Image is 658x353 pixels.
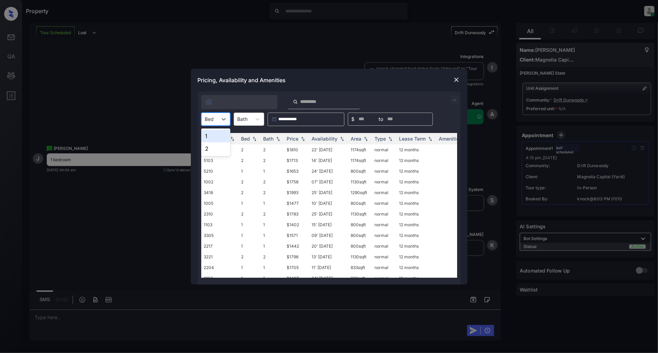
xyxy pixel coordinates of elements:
[309,219,348,230] td: 15' [DATE]
[309,251,348,262] td: 13' [DATE]
[309,166,348,176] td: 24' [DATE]
[397,155,436,166] td: 12 months
[201,198,239,209] td: 1005
[348,187,372,198] td: 1290 sqft
[239,209,261,219] td: 2
[239,166,261,176] td: 1
[205,98,212,105] img: icon-zuma
[239,144,261,155] td: 2
[201,130,230,142] div: 1
[201,142,230,155] div: 2
[284,155,309,166] td: $1713
[261,230,284,241] td: 1
[397,230,436,241] td: 12 months
[284,230,309,241] td: $1571
[239,155,261,166] td: 2
[239,198,261,209] td: 1
[372,241,397,251] td: normal
[348,166,372,176] td: 800 sqft
[372,198,397,209] td: normal
[284,219,309,230] td: $1402
[397,187,436,198] td: 12 months
[201,230,239,241] td: 3305
[427,136,434,141] img: sorting
[239,187,261,198] td: 2
[348,273,372,284] td: 833 sqft
[261,166,284,176] td: 1
[348,176,372,187] td: 1130 sqft
[352,115,355,123] span: $
[261,251,284,262] td: 2
[275,136,281,141] img: sorting
[284,273,309,284] td: $1427
[309,273,348,284] td: 24' [DATE]
[397,198,436,209] td: 12 months
[372,219,397,230] td: normal
[379,115,383,123] span: to
[287,136,299,142] div: Price
[372,155,397,166] td: normal
[372,176,397,187] td: normal
[309,198,348,209] td: 10' [DATE]
[263,136,274,142] div: Bath
[239,176,261,187] td: 2
[348,262,372,273] td: 833 sqft
[284,166,309,176] td: $1653
[201,219,239,230] td: 1103
[284,187,309,198] td: $1993
[261,176,284,187] td: 2
[229,136,236,141] img: sorting
[372,251,397,262] td: normal
[372,144,397,155] td: normal
[372,166,397,176] td: normal
[372,230,397,241] td: normal
[372,209,397,219] td: normal
[397,166,436,176] td: 12 months
[284,144,309,155] td: $1810
[284,241,309,251] td: $1442
[309,176,348,187] td: 07' [DATE]
[397,251,436,262] td: 12 months
[309,155,348,166] td: 14' [DATE]
[239,262,261,273] td: 1
[397,262,436,273] td: 12 months
[241,136,250,142] div: Bed
[261,209,284,219] td: 2
[309,144,348,155] td: 22' [DATE]
[284,198,309,209] td: $1477
[284,176,309,187] td: $1758
[309,241,348,251] td: 20' [DATE]
[239,219,261,230] td: 1
[261,144,284,155] td: 2
[348,144,372,155] td: 1174 sqft
[201,187,239,198] td: 3418
[397,176,436,187] td: 12 months
[239,230,261,241] td: 1
[451,96,459,104] img: icon-zuma
[201,262,239,273] td: 2204
[251,136,258,141] img: sorting
[387,136,394,141] img: sorting
[201,155,239,166] td: 5103
[284,262,309,273] td: $1705
[362,136,369,141] img: sorting
[284,209,309,219] td: $1783
[201,251,239,262] td: 3221
[397,144,436,155] td: 12 months
[261,219,284,230] td: 1
[312,136,338,142] div: Availability
[397,273,436,284] td: 12 months
[397,209,436,219] td: 12 months
[284,251,309,262] td: $1798
[348,209,372,219] td: 1130 sqft
[397,241,436,251] td: 12 months
[201,241,239,251] td: 2217
[239,251,261,262] td: 2
[201,176,239,187] td: 1002
[261,198,284,209] td: 1
[399,136,426,142] div: Lease Term
[348,198,372,209] td: 800 sqft
[375,136,386,142] div: Type
[261,273,284,284] td: 1
[293,99,298,105] img: icon-zuma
